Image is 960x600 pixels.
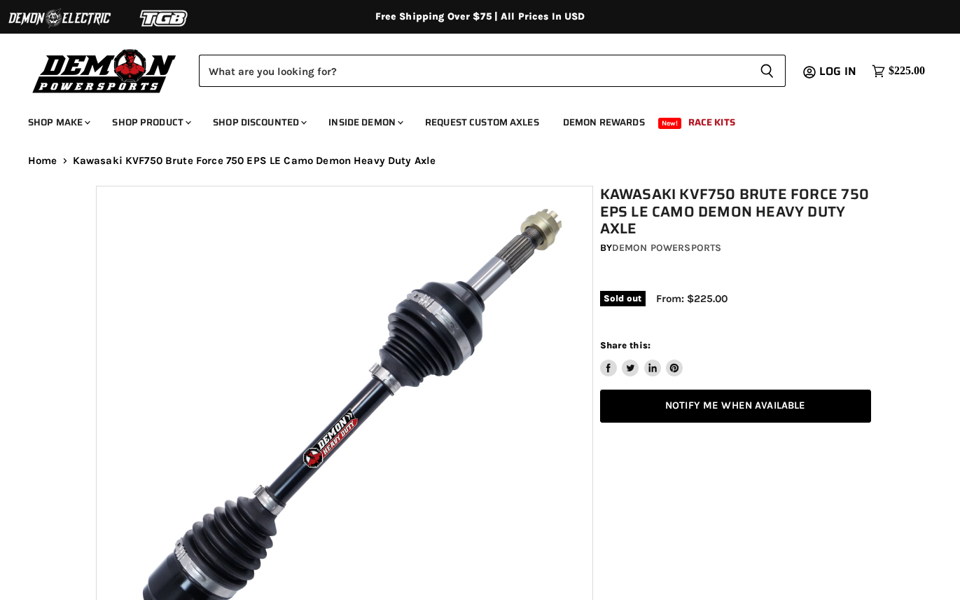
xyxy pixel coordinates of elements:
span: Kawasaki KVF750 Brute Force 750 EPS LE Camo Demon Heavy Duty Axle [73,155,436,167]
ul: Main menu [18,102,921,137]
img: TGB Logo 2 [112,5,217,32]
a: Request Custom Axles [415,108,550,137]
span: New! [658,118,682,129]
a: Demon Powersports [612,242,721,254]
a: Notify Me When Available [600,390,871,423]
span: $225.00 [889,64,925,78]
a: Home [28,155,57,167]
a: Shop Product [102,108,200,137]
a: Demon Rewards [552,108,655,137]
h1: Kawasaki KVF750 Brute Force 750 EPS LE Camo Demon Heavy Duty Axle [600,186,871,238]
span: Log in [819,62,856,80]
a: Shop Discounted [202,108,315,137]
a: Log in [813,65,865,78]
img: Demon Powersports [28,46,181,95]
img: Demon Electric Logo 2 [7,5,112,32]
span: Sold out [600,291,646,306]
aside: Share this: [600,339,683,376]
span: From: $225.00 [656,292,728,305]
a: Shop Make [18,108,99,137]
input: Search [199,55,749,87]
div: by [600,240,871,256]
a: Inside Demon [318,108,412,137]
form: Product [199,55,786,87]
span: Share this: [600,340,651,350]
button: Search [749,55,786,87]
a: $225.00 [865,61,932,81]
a: Race Kits [678,108,746,137]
